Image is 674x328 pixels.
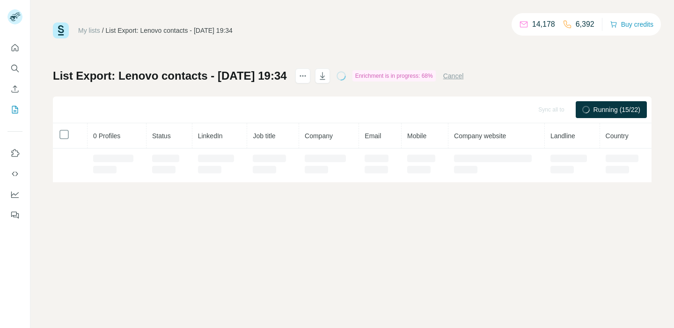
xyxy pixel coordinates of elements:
span: Running (15/22) [593,105,640,114]
span: Company website [454,132,506,140]
span: Job title [253,132,275,140]
span: Country [606,132,629,140]
span: 0 Profiles [93,132,120,140]
span: Company [305,132,333,140]
img: Surfe Logo [53,22,69,38]
button: Search [7,60,22,77]
button: Use Surfe on LinkedIn [7,145,22,162]
span: Email [365,132,381,140]
p: 6,392 [576,19,594,30]
span: Status [152,132,171,140]
button: Feedback [7,207,22,224]
button: Quick start [7,39,22,56]
button: actions [295,68,310,83]
span: LinkedIn [198,132,223,140]
p: 14,178 [532,19,555,30]
button: My lists [7,101,22,118]
button: Use Surfe API [7,165,22,182]
button: Dashboard [7,186,22,203]
div: Enrichment is in progress: 68% [352,70,436,82]
li: / [102,26,104,35]
button: Buy credits [610,18,653,31]
button: Enrich CSV [7,81,22,97]
h1: List Export: Lenovo contacts - [DATE] 19:34 [53,68,287,83]
span: Mobile [407,132,426,140]
div: List Export: Lenovo contacts - [DATE] 19:34 [106,26,233,35]
a: My lists [78,27,100,34]
button: Cancel [443,71,464,81]
span: Landline [550,132,575,140]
